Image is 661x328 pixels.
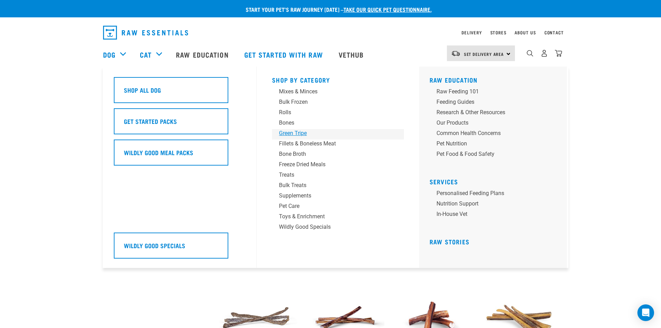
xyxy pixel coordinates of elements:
[430,98,561,108] a: Feeding Guides
[541,50,548,57] img: user.png
[272,192,404,202] a: Supplements
[103,49,116,60] a: Dog
[555,50,562,57] img: home-icon@2x.png
[430,189,561,200] a: Personalised Feeding Plans
[124,148,193,157] h5: Wildly Good Meal Packs
[272,160,404,171] a: Freeze Dried Meals
[272,76,404,82] h5: Shop By Category
[279,119,387,127] div: Bones
[437,98,545,106] div: Feeding Guides
[430,240,469,243] a: Raw Stories
[637,304,654,321] div: Open Intercom Messenger
[437,140,545,148] div: Pet Nutrition
[279,140,387,148] div: Fillets & Boneless Meat
[114,108,246,140] a: Get Started Packs
[437,108,545,117] div: Research & Other Resources
[237,41,332,68] a: Get started with Raw
[279,87,387,96] div: Mixes & Minces
[437,119,545,127] div: Our Products
[430,150,561,160] a: Pet Food & Food Safety
[272,119,404,129] a: Bones
[515,31,536,34] a: About Us
[272,140,404,150] a: Fillets & Boneless Meat
[272,129,404,140] a: Green Tripe
[140,49,152,60] a: Cat
[272,98,404,108] a: Bulk Frozen
[527,50,533,57] img: home-icon-1@2x.png
[430,87,561,98] a: Raw Feeding 101
[103,26,188,40] img: Raw Essentials Logo
[272,223,404,233] a: Wildly Good Specials
[279,223,387,231] div: Wildly Good Specials
[451,50,460,57] img: van-moving.png
[272,87,404,98] a: Mixes & Minces
[430,210,561,220] a: In-house vet
[430,140,561,150] a: Pet Nutrition
[279,129,387,137] div: Green Tripe
[430,129,561,140] a: Common Health Concerns
[272,212,404,223] a: Toys & Enrichment
[272,202,404,212] a: Pet Care
[344,8,432,11] a: take our quick pet questionnaire.
[430,119,561,129] a: Our Products
[437,150,545,158] div: Pet Food & Food Safety
[279,150,387,158] div: Bone Broth
[430,200,561,210] a: Nutrition Support
[279,98,387,106] div: Bulk Frozen
[279,212,387,221] div: Toys & Enrichment
[272,171,404,181] a: Treats
[272,181,404,192] a: Bulk Treats
[98,23,564,42] nav: dropdown navigation
[124,241,185,250] h5: Wildly Good Specials
[279,108,387,117] div: Rolls
[279,202,387,210] div: Pet Care
[430,78,478,82] a: Raw Education
[279,160,387,169] div: Freeze Dried Meals
[114,140,246,171] a: Wildly Good Meal Packs
[169,41,237,68] a: Raw Education
[114,233,246,264] a: Wildly Good Specials
[272,108,404,119] a: Rolls
[279,171,387,179] div: Treats
[464,53,504,55] span: Set Delivery Area
[279,192,387,200] div: Supplements
[124,117,177,126] h5: Get Started Packs
[114,77,246,108] a: Shop All Dog
[124,85,161,94] h5: Shop All Dog
[490,31,507,34] a: Stores
[544,31,564,34] a: Contact
[430,178,561,184] h5: Services
[279,181,387,190] div: Bulk Treats
[332,41,373,68] a: Vethub
[272,150,404,160] a: Bone Broth
[430,108,561,119] a: Research & Other Resources
[437,87,545,96] div: Raw Feeding 101
[461,31,482,34] a: Delivery
[437,129,545,137] div: Common Health Concerns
